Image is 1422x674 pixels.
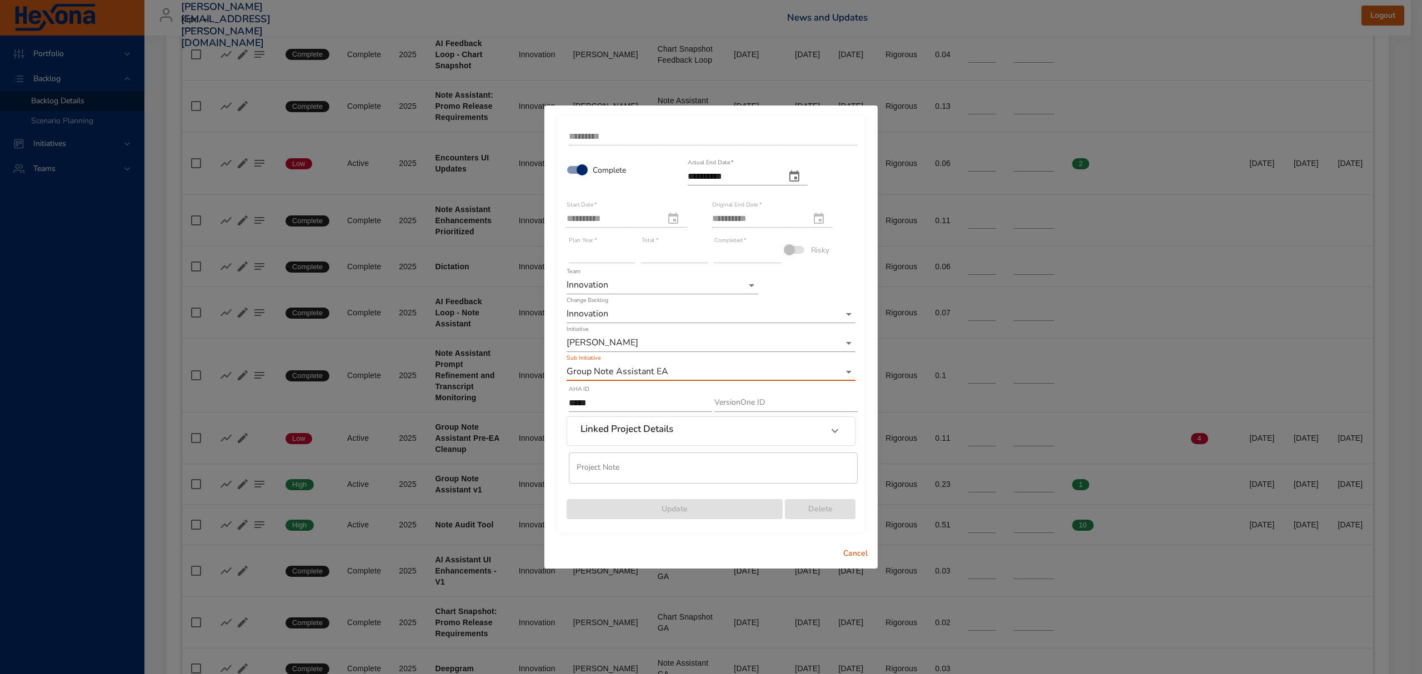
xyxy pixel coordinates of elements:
[567,269,580,275] label: Team
[567,417,855,445] div: Linked Project Details
[712,202,762,208] label: Original End Date
[688,160,734,166] label: Actual End Date
[567,298,608,304] label: Change Backlog
[567,202,597,208] label: Start Date
[811,244,829,256] span: Risky
[593,164,626,176] span: Complete
[642,238,658,244] label: Total
[569,238,597,244] label: Plan Year
[714,238,747,244] label: Completed
[567,334,855,352] div: [PERSON_NAME]
[842,547,869,561] span: Cancel
[567,276,758,294] div: Innovation
[838,544,873,564] button: Cancel
[567,363,855,381] div: Group Note Assistant EA
[567,326,588,333] label: Initiative
[567,355,600,361] label: Sub Initiative
[567,305,855,323] div: Innovation
[781,163,808,190] button: actual end date
[569,386,589,393] label: AHA ID
[580,424,673,435] h6: Linked Project Details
